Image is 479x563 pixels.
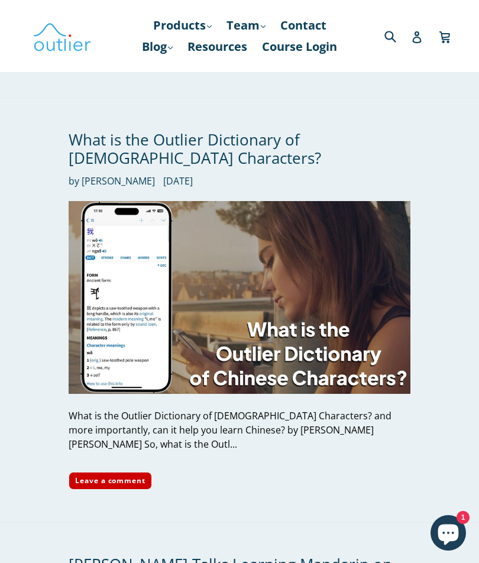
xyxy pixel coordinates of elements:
time: [DATE] [163,174,193,187]
span: by [PERSON_NAME] [69,174,155,188]
img: Outlier Linguistics [33,19,92,53]
input: Search [381,24,414,48]
a: What is the Outlier Dictionary of [DEMOGRAPHIC_DATA] Characters? [69,129,321,169]
a: Contact [274,15,332,36]
a: Leave a comment [69,472,152,490]
img: What is the Outlier Dictionary of Chinese Characters? [69,201,410,393]
inbox-online-store-chat: Shopify online store chat [427,515,470,554]
a: Team [221,15,271,36]
div: What is the Outlier Dictionary of [DEMOGRAPHIC_DATA] Characters? and more importantly, can it hel... [69,409,410,451]
a: Products [147,15,218,36]
a: Blog [136,36,179,57]
a: Resources [182,36,253,57]
a: Course Login [256,36,343,57]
